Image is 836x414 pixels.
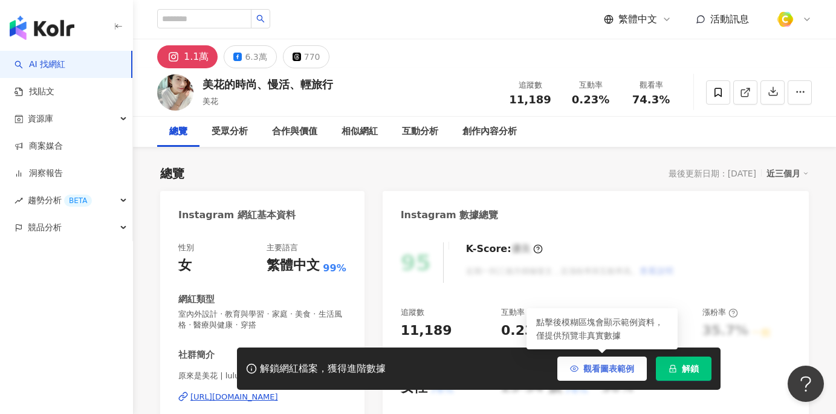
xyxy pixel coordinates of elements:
div: 追蹤數 [507,79,553,91]
span: lock [669,364,677,373]
button: 1.1萬 [157,45,218,68]
div: 美花的時尚、慢活、輕旅行 [203,77,333,92]
div: 漲粉率 [702,307,738,318]
div: 性別 [178,242,194,253]
span: rise [15,196,23,205]
div: 網紅類型 [178,293,215,306]
div: 女 [178,256,192,275]
a: 商案媒合 [15,140,63,152]
a: searchAI 找網紅 [15,59,65,71]
img: logo [10,16,74,40]
div: [URL][DOMAIN_NAME] [190,392,278,403]
span: 99% [323,262,346,275]
div: 合作與價值 [272,125,317,139]
div: 主要語言 [267,242,298,253]
div: 0.23% [501,322,547,340]
div: Instagram 數據總覽 [401,209,499,222]
div: 6.3萬 [245,48,267,65]
div: 總覽 [169,125,187,139]
span: 室內外設計 · 教育與學習 · 家庭 · 美食 · 生活風格 · 醫療與健康 · 穿搭 [178,309,346,331]
div: 點擊後模糊區塊會顯示範例資料，僅提供預覽非真實數據 [527,308,678,349]
span: 11,189 [509,93,551,106]
div: 受眾分析 [212,125,248,139]
span: 活動訊息 [710,13,749,25]
span: 趨勢分析 [28,187,92,214]
span: 觀看圖表範例 [583,364,634,374]
div: K-Score : [466,242,543,256]
a: 找貼文 [15,86,54,98]
img: %E6%96%B9%E5%BD%A2%E7%B4%94.png [774,8,797,31]
div: 最後更新日期：[DATE] [669,169,756,178]
span: 競品分析 [28,214,62,241]
div: Instagram 網紅基本資料 [178,209,296,222]
button: 770 [283,45,330,68]
span: 74.3% [632,94,670,106]
div: 互動分析 [402,125,438,139]
div: BETA [64,195,92,207]
div: 繁體中文 [267,256,320,275]
div: 1.1萬 [184,48,209,65]
a: 洞察報告 [15,167,63,180]
button: 觀看圖表範例 [557,357,647,381]
div: 創作內容分析 [462,125,517,139]
span: 美花 [203,97,218,106]
div: 解鎖網紅檔案，獲得進階數據 [260,363,386,375]
div: 觀看率 [628,79,674,91]
span: 解鎖 [682,364,699,374]
button: 解鎖 [656,357,711,381]
img: KOL Avatar [157,74,193,111]
div: 觀看率 [601,307,637,318]
div: 追蹤數 [401,307,424,318]
div: 互動率 [501,307,537,318]
span: search [256,15,265,23]
a: [URL][DOMAIN_NAME] [178,392,346,403]
div: 近三個月 [766,166,809,181]
span: 0.23% [572,94,609,106]
div: 11,189 [401,322,452,340]
span: 繁體中文 [618,13,657,26]
div: 770 [304,48,320,65]
div: 總覽 [160,165,184,182]
span: 資源庫 [28,105,53,132]
button: 6.3萬 [224,45,276,68]
div: 相似網紅 [342,125,378,139]
div: 互動率 [568,79,614,91]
